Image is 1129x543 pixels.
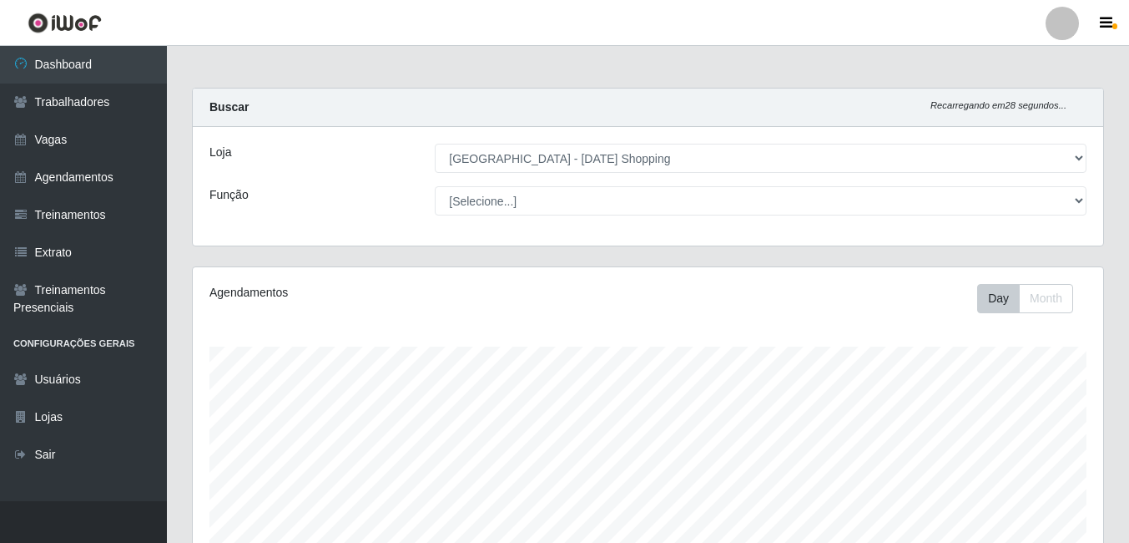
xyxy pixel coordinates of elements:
[1019,284,1073,313] button: Month
[209,144,231,161] label: Loja
[977,284,1073,313] div: First group
[930,100,1066,110] i: Recarregando em 28 segundos...
[209,186,249,204] label: Função
[209,100,249,114] strong: Buscar
[977,284,1020,313] button: Day
[28,13,102,33] img: CoreUI Logo
[209,284,560,302] div: Agendamentos
[977,284,1086,313] div: Toolbar with button groups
